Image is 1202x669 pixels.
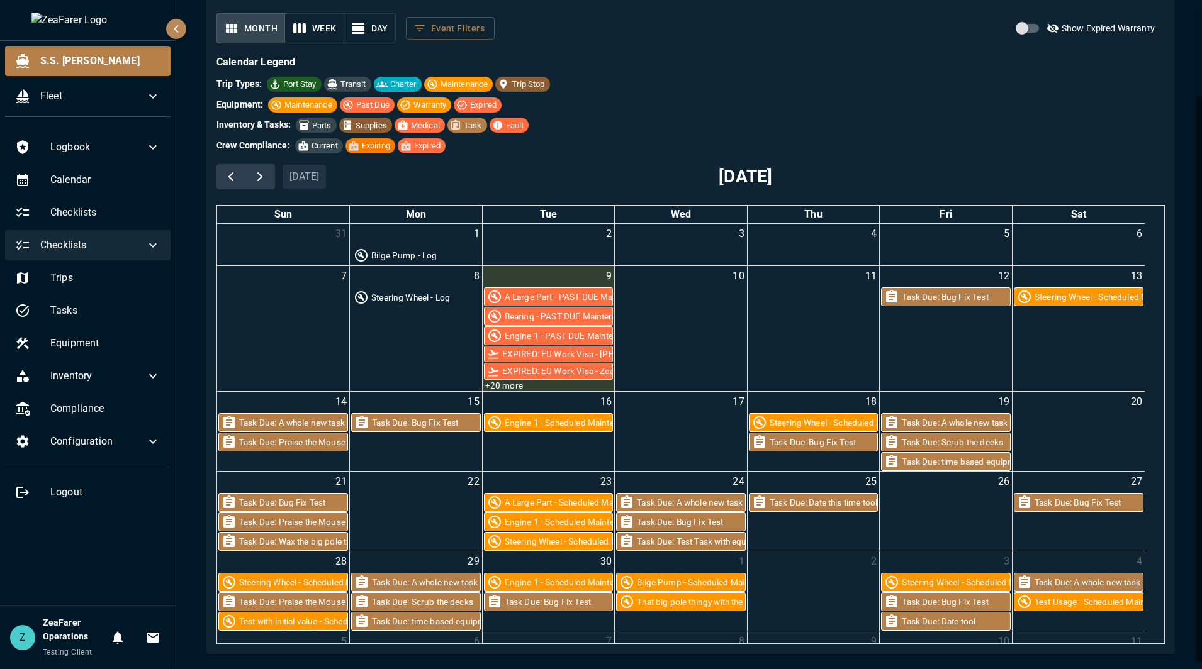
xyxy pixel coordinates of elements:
[372,595,473,608] div: Task Due: Scrub the decks
[239,516,439,528] div: Task Due: Praise the Mouse [DEMOGRAPHIC_DATA]
[219,573,347,591] div: Regular maintenance required (5 day interval)
[1012,392,1145,472] td: September 20, 2025
[747,266,880,392] td: September 11, 2025
[482,472,615,551] td: September 23, 2025
[996,472,1012,492] a: September 26, 2025
[750,414,878,431] div: Regular maintenance required (5 day interval)
[217,551,350,631] td: September 28, 2025
[465,551,481,572] a: September 29, 2025
[1035,576,1140,589] div: Task Due: A whole new task
[217,224,350,266] td: August 31, 2025
[1128,392,1145,412] a: September 20, 2025
[1012,551,1145,631] td: October 4, 2025
[505,329,638,342] div: Engine 1 - PAST DUE Maintenance
[403,206,429,223] a: Monday
[216,77,262,91] h6: Trip Types:
[216,139,290,153] h6: Crew Compliance:
[1128,472,1145,492] a: September 27, 2025
[604,224,614,244] a: September 2, 2025
[245,164,275,189] button: Next month
[505,496,651,509] div: A Large Part - Scheduled Maintenance
[50,303,160,318] span: Tasks
[239,535,363,548] div: Task Due: Wax the big pole thing
[1001,551,1012,572] a: October 3, 2025
[31,13,145,28] img: ZeaFarer Logo
[1012,224,1145,266] td: September 6, 2025
[615,266,748,392] td: September 10, 2025
[615,392,748,472] td: September 17, 2025
[996,631,1012,651] a: October 10, 2025
[902,455,1028,468] div: Task Due: time based equipment
[371,291,450,304] div: Steering Wheel - Log
[485,573,613,591] div: Regular maintenance required (7 day interval)
[736,631,747,651] a: October 8, 2025
[505,416,638,429] div: Engine 1 - Scheduled Maintenance
[50,140,145,155] span: Logbook
[216,164,246,189] button: Previous month
[505,290,651,303] div: A Large Part - PAST DUE Maintenance
[372,576,478,589] div: Task Due: A whole new task
[459,119,487,132] span: Task
[730,266,746,286] a: September 10, 2025
[284,13,344,44] button: week view
[604,266,614,286] a: September 9, 2025
[868,631,879,651] a: October 9, 2025
[1134,224,1145,244] a: September 6, 2025
[5,328,171,358] div: Equipment
[465,99,502,111] span: Expired
[50,401,160,416] span: Compliance
[408,99,451,111] span: Warranty
[306,140,343,152] span: Current
[736,551,747,572] a: October 1, 2025
[50,270,160,285] span: Trips
[668,206,694,223] a: Wednesday
[482,551,615,631] td: September 30, 2025
[485,494,613,511] div: Regular maintenance required (14 day interval)
[5,296,171,326] div: Tasks
[344,13,396,44] button: day view
[880,551,1013,631] td: October 3, 2025
[507,78,549,91] span: Trip Stop
[502,348,668,360] div: EXPIRED: EU Work Visa - [PERSON_NAME]
[482,266,615,392] td: September 9, 2025
[902,576,1059,589] div: Steering Wheel - Scheduled Maintenance
[996,266,1012,286] a: September 12, 2025
[217,392,350,472] td: September 14, 2025
[371,249,437,262] div: Bilge Pump - Log
[637,595,869,608] div: That big pole thingy with the sheets - Scheduled Maintenance
[617,573,745,591] div: Regular maintenance required (30 day interval)
[902,290,988,303] div: Task Due: Bug Fix Test
[350,392,483,472] td: September 15, 2025
[216,13,396,44] div: calendar view
[880,392,1013,472] td: September 19, 2025
[239,496,325,509] div: Task Due: Bug Fix Test
[770,436,856,448] div: Task Due: Bug Fix Test
[1128,266,1145,286] a: September 13, 2025
[351,119,392,132] span: Supplies
[485,288,613,306] div: Maintenance is past due by 455 days (14 day interval)
[43,616,105,644] h6: ZeaFarer Operations
[219,612,347,630] div: Regular maintenance required (19 day interval)
[239,576,396,589] div: Steering Wheel - Scheduled Maintenance
[357,140,395,152] span: Expiring
[5,46,171,76] div: S.S. [PERSON_NAME]
[385,78,422,91] span: Charter
[5,81,171,111] div: Fleet
[882,573,1010,591] div: Regular maintenance required (5 day interval)
[863,266,879,286] a: September 11, 2025
[996,392,1012,412] a: September 19, 2025
[50,368,145,384] span: Inventory
[351,289,452,306] div: Usage reading: 670 Liters.
[50,485,160,500] span: Logout
[1128,631,1145,651] a: October 11, 2025
[5,477,171,507] div: Logout
[40,238,145,253] span: Checklists
[617,593,745,611] div: Regular maintenance required (22 day interval)
[350,551,483,631] td: September 29, 2025
[350,224,483,266] td: September 1, 2025
[351,99,395,111] span: Past Due
[770,496,877,509] div: Task Due: Date this time tool
[50,205,160,220] span: Checklists
[372,615,498,628] div: Task Due: time based equipment
[802,206,824,223] a: Thursday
